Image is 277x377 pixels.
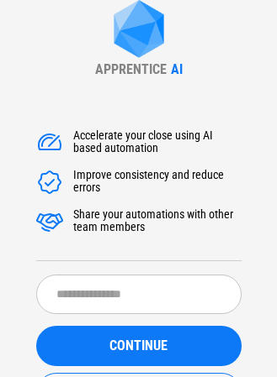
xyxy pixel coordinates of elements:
[73,129,242,156] div: Accelerate your close using AI based automation
[36,129,63,156] img: Accelerate
[73,208,242,235] div: Share your automations with other team members
[36,169,63,196] img: Accelerate
[36,208,63,235] img: Accelerate
[109,339,168,353] span: CONTINUE
[171,61,183,77] div: AI
[73,169,242,196] div: Improve consistency and reduce errors
[36,326,242,366] button: CONTINUE
[95,61,167,77] div: APPRENTICE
